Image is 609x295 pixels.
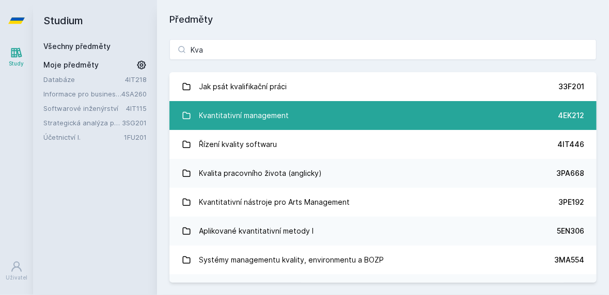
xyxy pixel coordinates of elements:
a: Kvalita pracovního života (anglicky) 3PA668 [169,159,597,188]
div: 4IT446 [557,139,584,150]
div: Kvalita pracovního života (anglicky) [199,163,322,184]
a: 4SA260 [121,90,147,98]
a: Řízení kvality softwaru 4IT446 [169,130,597,159]
h1: Předměty [169,12,597,27]
a: 4IT218 [125,75,147,84]
div: Jak psát kvalifikační práci [199,76,287,97]
div: Systémy managementu kvality, environmentu a BOZP [199,250,384,270]
a: Kvantitativní nástroje pro Arts Management 3PE192 [169,188,597,217]
a: 3SG201 [122,119,147,127]
a: Uživatel [2,255,31,287]
div: 3PE192 [558,197,584,207]
div: 5EN306 [557,226,584,236]
div: Kvantitativní nástroje pro Arts Management [199,192,350,212]
div: Řízení kvality softwaru [199,134,277,155]
div: Aplikované kvantitativní metody I [199,221,314,241]
a: Softwarové inženýrství [43,103,126,113]
div: Uživatel [6,274,27,282]
div: 3MA554 [554,255,584,265]
a: Informace pro business (v angličtině) [43,89,121,99]
a: Databáze [43,74,125,85]
input: Název nebo ident předmětu… [169,39,597,60]
a: 1FU201 [124,133,147,141]
a: Strategická analýza pro informatiky a statistiky [43,118,122,128]
div: Kvantitativní management [199,105,289,126]
div: 3PA668 [556,168,584,178]
span: Moje předměty [43,60,99,70]
div: 33F201 [558,81,584,92]
div: 4EK212 [558,110,584,121]
a: Aplikované kvantitativní metody I 5EN306 [169,217,597,245]
a: Účetnictví I. [43,132,124,142]
a: Jak psát kvalifikační práci 33F201 [169,72,597,101]
a: Kvantitativní management 4EK212 [169,101,597,130]
div: Study [9,60,24,68]
a: Systémy managementu kvality, environmentu a BOZP 3MA554 [169,245,597,274]
a: Všechny předměty [43,42,111,51]
a: Study [2,41,31,73]
a: 4IT115 [126,104,147,112]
